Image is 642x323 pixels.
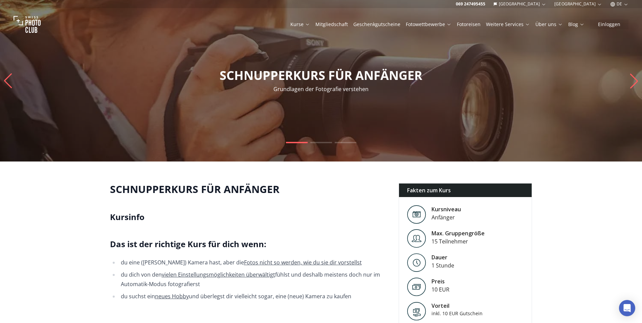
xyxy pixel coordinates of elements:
[431,277,449,285] div: Preis
[454,20,483,29] button: Fotoreisen
[431,253,454,261] div: Dauer
[566,20,587,29] button: Blog
[407,229,426,248] img: Level
[407,205,426,224] img: Level
[315,21,348,28] a: Mitgliedschaft
[119,270,388,289] li: du dich von den fühlst und deshalb meistens doch nur im Automatik-Modus fotografierst
[431,285,449,294] div: 10 EUR
[407,302,426,321] img: Vorteil
[399,184,532,197] div: Fakten zum Kurs
[244,259,362,266] u: Fotos nicht so werden, wie du sie dir vorstellst
[353,21,400,28] a: Geschenkgutscheine
[290,21,310,28] a: Kurse
[110,239,388,250] h2: Das ist der richtige Kurs für dich wenn:
[119,292,388,301] li: du suchst ein und überlegst dir vielleicht sogar, eine (neue) Kamera zu kaufen
[456,1,485,7] a: 069 247495455
[431,229,485,237] div: Max. Gruppengröße
[483,20,533,29] button: Weitere Services
[590,20,628,29] button: Einloggen
[406,21,451,28] a: Fotowettbewerbe
[110,183,388,195] h1: SCHNUPPERKURS FÜR ANFÄNGER
[431,302,489,310] div: Vorteil
[407,277,426,296] img: Preis
[288,20,313,29] button: Kurse
[403,20,454,29] button: Fotowettbewerbe
[14,11,41,38] img: Swiss photo club
[431,237,485,245] div: 15 Teilnehmer
[535,21,563,28] a: Über uns
[431,310,489,317] div: inkl. 10 EUR Gutschein
[313,20,351,29] button: Mitgliedschaft
[431,261,454,270] div: 1 Stunde
[407,253,426,272] img: Level
[457,21,481,28] a: Fotoreisen
[110,212,388,222] h2: Kursinfo
[162,271,275,278] u: vielen Einstellungsmöglichkeiten überwältigt
[431,213,461,221] div: Anfänger
[351,20,403,29] button: Geschenkgutscheine
[568,21,584,28] a: Blog
[431,205,461,213] div: Kursniveau
[119,258,388,267] li: du eine ([PERSON_NAME]) Kamera hast, aber die
[533,20,566,29] button: Über uns
[486,21,530,28] a: Weitere Services
[619,300,635,316] div: Open Intercom Messenger
[155,293,189,300] u: neues Hobby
